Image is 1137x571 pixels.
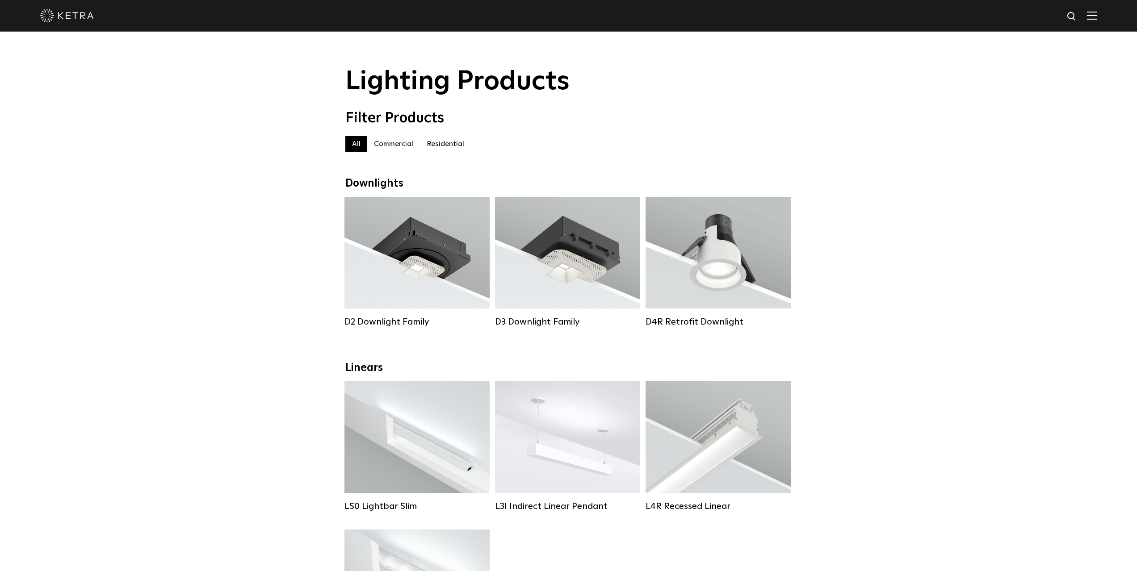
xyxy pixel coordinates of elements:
[495,381,640,516] a: L3I Indirect Linear Pendant Lumen Output:400 / 600 / 800 / 1000Housing Colors:White / BlackContro...
[344,501,490,512] div: LS0 Lightbar Slim
[40,9,94,22] img: ketra-logo-2019-white
[646,381,791,516] a: L4R Recessed Linear Lumen Output:400 / 600 / 800 / 1000Colors:White / BlackControl:Lutron Clear C...
[345,362,792,375] div: Linears
[420,136,471,152] label: Residential
[1087,11,1097,20] img: Hamburger%20Nav.svg
[495,501,640,512] div: L3I Indirect Linear Pendant
[345,177,792,190] div: Downlights
[344,317,490,327] div: D2 Downlight Family
[345,68,570,95] span: Lighting Products
[367,136,420,152] label: Commercial
[345,110,792,127] div: Filter Products
[646,501,791,512] div: L4R Recessed Linear
[495,197,640,332] a: D3 Downlight Family Lumen Output:700 / 900 / 1100Colors:White / Black / Silver / Bronze / Paintab...
[646,197,791,332] a: D4R Retrofit Downlight Lumen Output:800Colors:White / BlackBeam Angles:15° / 25° / 40° / 60°Watta...
[1066,11,1078,22] img: search icon
[646,317,791,327] div: D4R Retrofit Downlight
[345,136,367,152] label: All
[344,381,490,516] a: LS0 Lightbar Slim Lumen Output:200 / 350Colors:White / BlackControl:X96 Controller
[495,317,640,327] div: D3 Downlight Family
[344,197,490,332] a: D2 Downlight Family Lumen Output:1200Colors:White / Black / Gloss Black / Silver / Bronze / Silve...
